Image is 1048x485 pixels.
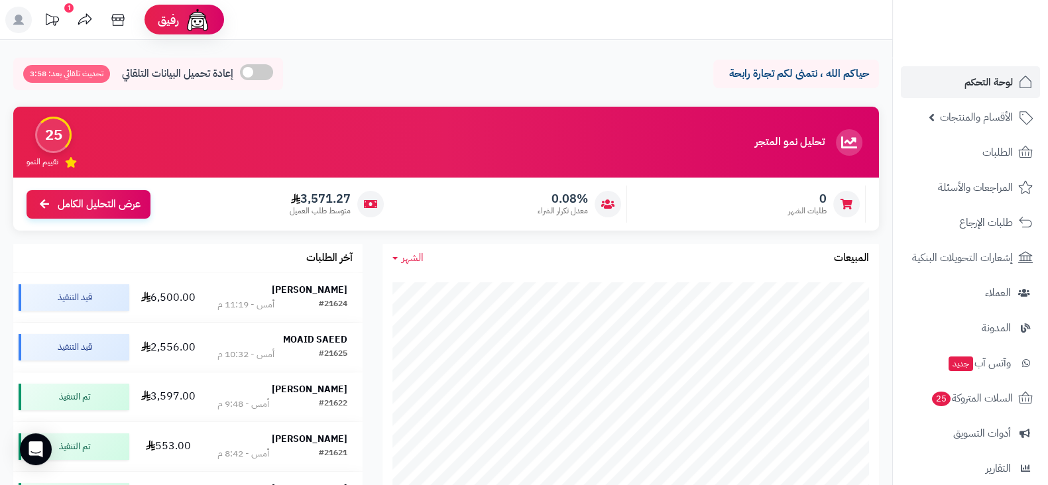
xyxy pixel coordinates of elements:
p: حياكم الله ، نتمنى لكم تجارة رابحة [723,66,869,81]
span: 0 [788,191,827,206]
div: Open Intercom Messenger [20,433,52,465]
div: أمس - 11:19 م [217,298,274,311]
span: أدوات التسويق [953,424,1011,443]
span: الأقسام والمنتجات [940,108,1013,127]
a: لوحة التحكم [901,66,1040,98]
div: تم التنفيذ [19,433,129,460]
span: 25 [932,392,951,406]
strong: [PERSON_NAME] [272,432,347,446]
a: الطلبات [901,136,1040,168]
img: ai-face.png [184,7,211,33]
span: متوسط طلب العميل [290,205,351,217]
div: #21625 [319,348,347,361]
span: عرض التحليل الكامل [58,197,141,212]
div: #21621 [319,447,347,460]
a: المراجعات والأسئلة [901,172,1040,203]
div: أمس - 8:42 م [217,447,269,460]
span: طلبات الإرجاع [959,213,1013,232]
div: قيد التنفيذ [19,284,129,311]
span: جديد [949,356,973,371]
span: 0.08% [538,191,588,206]
a: تحديثات المنصة [35,7,68,36]
strong: MOAID SAEED [283,333,347,347]
span: لوحة التحكم [964,73,1013,91]
span: طلبات الشهر [788,205,827,217]
h3: المبيعات [834,252,869,264]
a: إشعارات التحويلات البنكية [901,242,1040,274]
div: أمس - 10:32 م [217,348,274,361]
span: السلات المتروكة [931,389,1013,407]
span: معدل تكرار الشراء [538,205,588,217]
span: وآتس آب [947,354,1011,372]
a: عرض التحليل الكامل [27,190,150,219]
a: العملاء [901,277,1040,309]
div: تم التنفيذ [19,384,129,410]
td: 2,556.00 [135,323,202,372]
span: رفيق [158,12,179,28]
span: إشعارات التحويلات البنكية [912,248,1013,267]
a: التقارير [901,453,1040,484]
span: التقارير [986,459,1011,478]
div: قيد التنفيذ [19,334,129,360]
strong: [PERSON_NAME] [272,283,347,297]
div: #21624 [319,298,347,311]
span: 3,571.27 [290,191,351,206]
a: المدونة [901,312,1040,344]
a: طلبات الإرجاع [901,207,1040,239]
span: الطلبات [982,143,1013,162]
a: وآتس آبجديد [901,347,1040,379]
h3: تحليل نمو المتجر [755,136,825,148]
span: تحديث تلقائي بعد: 3:58 [23,65,110,83]
span: المدونة [982,319,1011,337]
span: المراجعات والأسئلة [938,178,1013,197]
strong: [PERSON_NAME] [272,382,347,396]
td: 6,500.00 [135,273,202,322]
div: أمس - 9:48 م [217,398,269,411]
a: الشهر [392,250,424,266]
a: أدوات التسويق [901,417,1040,449]
span: الشهر [402,250,424,266]
h3: آخر الطلبات [306,252,353,264]
td: 553.00 [135,422,202,471]
div: 1 [64,3,74,13]
div: #21622 [319,398,347,411]
span: العملاء [985,284,1011,302]
a: السلات المتروكة25 [901,382,1040,414]
span: تقييم النمو [27,156,58,168]
td: 3,597.00 [135,372,202,421]
span: إعادة تحميل البيانات التلقائي [122,66,233,81]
